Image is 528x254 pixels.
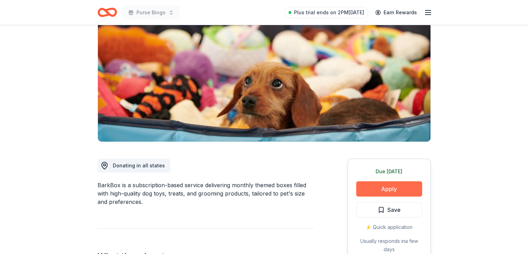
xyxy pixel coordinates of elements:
button: Apply [356,181,422,197]
span: Save [387,205,401,214]
span: Purse Bingo [136,8,166,17]
button: Save [356,202,422,217]
a: Plus trial ends on 2PM[DATE] [284,7,368,18]
span: Plus trial ends on 2PM[DATE] [294,8,364,17]
a: Earn Rewards [371,6,421,19]
span: Donating in all states [113,162,165,168]
div: Due [DATE] [356,167,422,176]
div: Usually responds in a few days [356,237,422,254]
div: BarkBox is a subscription-based service delivering monthly themed boxes filled with high-quality ... [98,181,314,206]
img: Image for BarkBox [98,9,430,142]
button: Purse Bingo [123,6,179,19]
div: ⚡️ Quick application [356,223,422,231]
a: Home [98,4,117,21]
